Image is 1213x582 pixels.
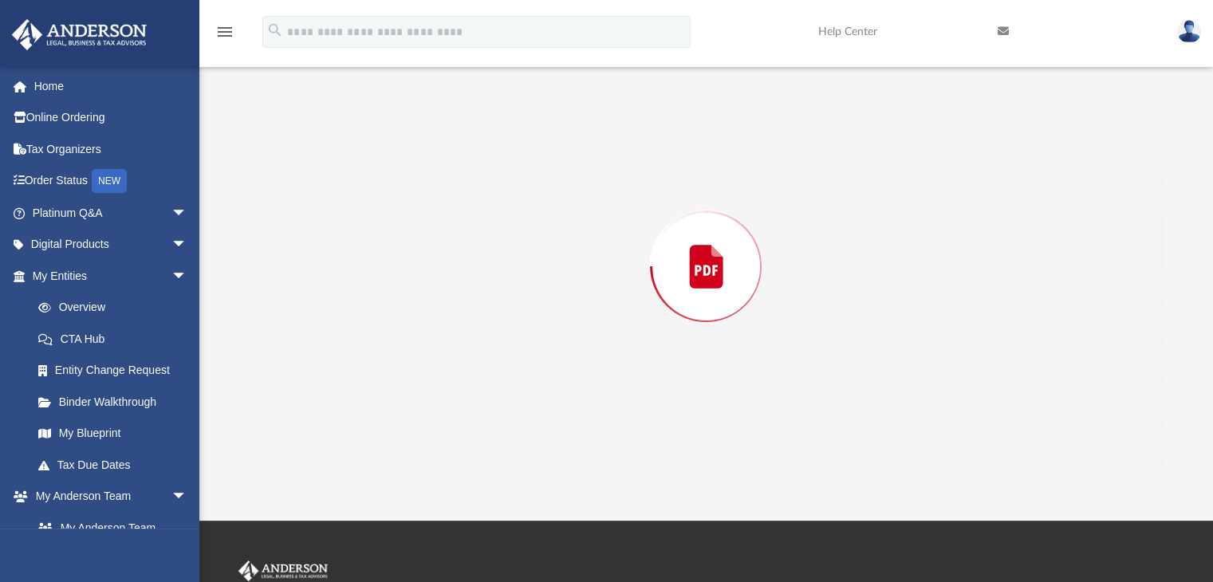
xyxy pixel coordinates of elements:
span: arrow_drop_down [171,229,203,262]
div: Preview [250,19,1163,473]
a: Overview [22,292,211,324]
i: search [266,22,284,39]
a: Binder Walkthrough [22,386,211,418]
span: arrow_drop_down [171,260,203,293]
i: menu [215,22,234,41]
a: Tax Organizers [11,133,211,165]
a: Order StatusNEW [11,165,211,198]
a: CTA Hub [22,323,211,355]
a: Platinum Q&Aarrow_drop_down [11,197,211,229]
img: User Pic [1177,20,1201,43]
img: Anderson Advisors Platinum Portal [235,560,331,581]
span: arrow_drop_down [171,197,203,230]
a: menu [215,30,234,41]
a: Online Ordering [11,102,211,134]
a: My Blueprint [22,418,203,450]
a: Entity Change Request [22,355,211,387]
a: My Anderson Team [22,512,195,544]
a: Tax Due Dates [22,449,211,481]
img: Anderson Advisors Platinum Portal [7,19,152,50]
a: My Anderson Teamarrow_drop_down [11,481,203,513]
a: My Entitiesarrow_drop_down [11,260,211,292]
a: Home [11,70,211,102]
a: Digital Productsarrow_drop_down [11,229,211,261]
div: NEW [92,169,127,193]
span: arrow_drop_down [171,481,203,513]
